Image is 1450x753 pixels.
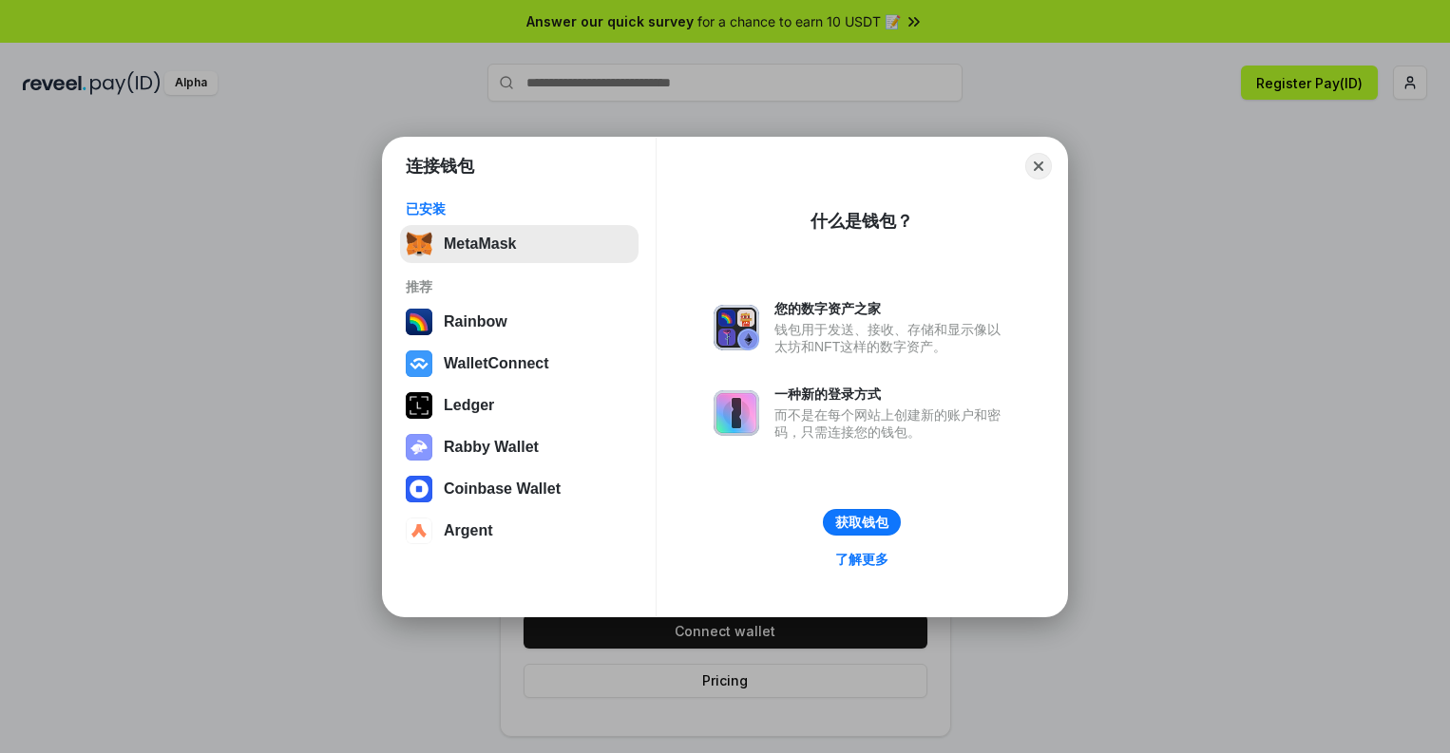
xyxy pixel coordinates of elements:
div: 了解更多 [835,551,888,568]
img: svg+xml,%3Csvg%20xmlns%3D%22http%3A%2F%2Fwww.w3.org%2F2000%2Fsvg%22%20fill%3D%22none%22%20viewBox... [406,434,432,461]
img: svg+xml,%3Csvg%20xmlns%3D%22http%3A%2F%2Fwww.w3.org%2F2000%2Fsvg%22%20fill%3D%22none%22%20viewBox... [714,390,759,436]
img: svg+xml,%3Csvg%20xmlns%3D%22http%3A%2F%2Fwww.w3.org%2F2000%2Fsvg%22%20fill%3D%22none%22%20viewBox... [714,305,759,350]
button: Close [1025,153,1052,179]
div: 推荐 [406,278,633,295]
button: WalletConnect [400,345,639,383]
div: MetaMask [444,235,516,253]
a: 了解更多 [824,547,900,572]
button: Coinbase Wallet [400,470,639,508]
img: svg+xml,%3Csvg%20width%3D%2228%22%20height%3D%2228%22%20viewBox%3D%220%200%2028%2028%22%20fill%3D... [406,476,432,502]
div: 什么是钱包？ [811,210,913,233]
div: Ledger [444,397,494,414]
button: Argent [400,512,639,550]
button: Rabby Wallet [400,428,639,466]
div: 获取钱包 [835,514,888,531]
div: 已安装 [406,200,633,217]
div: Rainbow [444,313,507,330]
button: Rainbow [400,303,639,341]
div: WalletConnect [444,355,549,372]
img: svg+xml,%3Csvg%20width%3D%22120%22%20height%3D%22120%22%20viewBox%3D%220%200%20120%20120%22%20fil... [406,309,432,335]
img: svg+xml,%3Csvg%20width%3D%2228%22%20height%3D%2228%22%20viewBox%3D%220%200%2028%2028%22%20fill%3D... [406,350,432,377]
h1: 连接钱包 [406,155,474,178]
button: MetaMask [400,225,639,263]
div: 钱包用于发送、接收、存储和显示像以太坊和NFT这样的数字资产。 [774,321,1010,355]
div: Coinbase Wallet [444,480,561,498]
img: svg+xml,%3Csvg%20fill%3D%22none%22%20height%3D%2233%22%20viewBox%3D%220%200%2035%2033%22%20width%... [406,231,432,257]
button: 获取钱包 [823,509,901,536]
img: svg+xml,%3Csvg%20xmlns%3D%22http%3A%2F%2Fwww.w3.org%2F2000%2Fsvg%22%20width%3D%2228%22%20height%3... [406,392,432,419]
div: Argent [444,522,493,539]
img: svg+xml,%3Csvg%20width%3D%2228%22%20height%3D%2228%22%20viewBox%3D%220%200%2028%2028%22%20fill%3D... [406,518,432,544]
button: Ledger [400,386,639,424]
div: 而不是在每个网站上创建新的账户和密码，只需连接您的钱包。 [774,406,1010,441]
div: Rabby Wallet [444,439,539,456]
div: 一种新的登录方式 [774,386,1010,403]
div: 您的数字资产之家 [774,300,1010,317]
